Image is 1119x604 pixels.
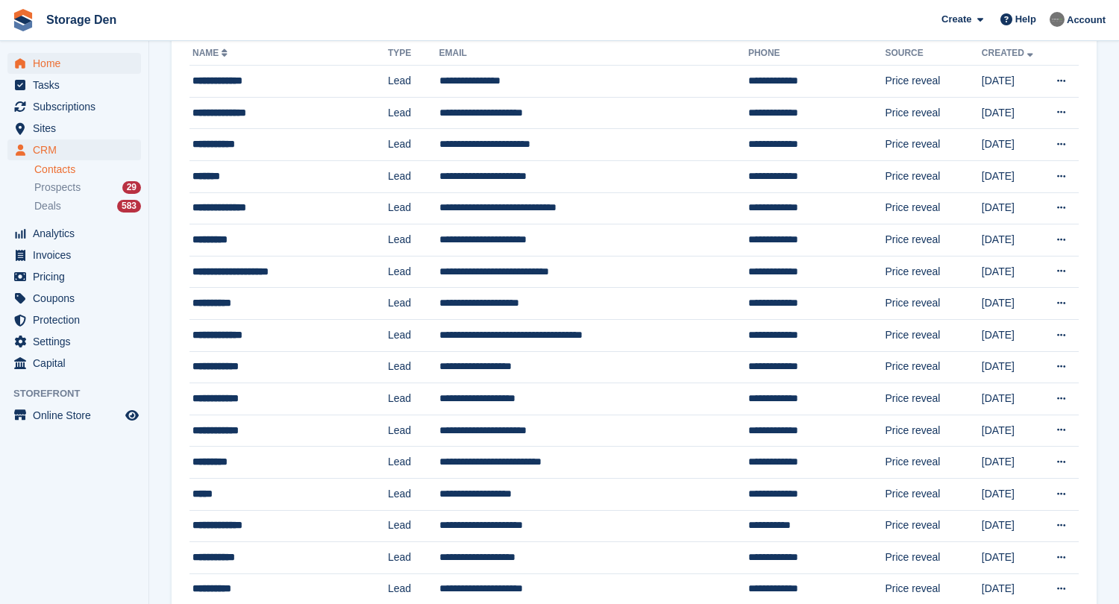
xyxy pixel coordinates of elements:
[388,383,439,415] td: Lead
[885,192,981,224] td: Price reveal
[982,542,1044,574] td: [DATE]
[982,510,1044,542] td: [DATE]
[33,96,122,117] span: Subscriptions
[388,160,439,192] td: Lead
[982,66,1044,98] td: [DATE]
[885,542,981,574] td: Price reveal
[34,163,141,177] a: Contacts
[941,12,971,27] span: Create
[7,309,141,330] a: menu
[33,353,122,374] span: Capital
[885,447,981,479] td: Price reveal
[885,415,981,447] td: Price reveal
[33,139,122,160] span: CRM
[388,542,439,574] td: Lead
[982,447,1044,479] td: [DATE]
[40,7,122,32] a: Storage Den
[388,415,439,447] td: Lead
[885,256,981,288] td: Price reveal
[33,309,122,330] span: Protection
[7,118,141,139] a: menu
[885,97,981,129] td: Price reveal
[7,53,141,74] a: menu
[388,129,439,161] td: Lead
[33,75,122,95] span: Tasks
[439,42,748,66] th: Email
[34,180,141,195] a: Prospects 29
[388,351,439,383] td: Lead
[748,42,886,66] th: Phone
[33,223,122,244] span: Analytics
[885,288,981,320] td: Price reveal
[7,223,141,244] a: menu
[982,383,1044,415] td: [DATE]
[885,224,981,257] td: Price reveal
[388,447,439,479] td: Lead
[982,319,1044,351] td: [DATE]
[7,405,141,426] a: menu
[122,181,141,194] div: 29
[388,478,439,510] td: Lead
[388,42,439,66] th: Type
[1067,13,1106,28] span: Account
[34,180,81,195] span: Prospects
[7,96,141,117] a: menu
[982,351,1044,383] td: [DATE]
[1015,12,1036,27] span: Help
[885,319,981,351] td: Price reveal
[33,331,122,352] span: Settings
[388,288,439,320] td: Lead
[982,224,1044,257] td: [DATE]
[982,129,1044,161] td: [DATE]
[885,383,981,415] td: Price reveal
[7,245,141,265] a: menu
[7,331,141,352] a: menu
[33,118,122,139] span: Sites
[885,129,981,161] td: Price reveal
[7,353,141,374] a: menu
[12,9,34,31] img: stora-icon-8386f47178a22dfd0bd8f6a31ec36ba5ce8667c1dd55bd0f319d3a0aa187defe.svg
[982,97,1044,129] td: [DATE]
[982,160,1044,192] td: [DATE]
[123,406,141,424] a: Preview store
[1050,12,1065,27] img: Brian Barbour
[33,53,122,74] span: Home
[34,198,141,214] a: Deals 583
[34,199,61,213] span: Deals
[885,42,981,66] th: Source
[885,160,981,192] td: Price reveal
[885,351,981,383] td: Price reveal
[885,478,981,510] td: Price reveal
[33,245,122,265] span: Invoices
[117,200,141,213] div: 583
[982,288,1044,320] td: [DATE]
[388,319,439,351] td: Lead
[388,256,439,288] td: Lead
[388,510,439,542] td: Lead
[33,405,122,426] span: Online Store
[388,97,439,129] td: Lead
[885,510,981,542] td: Price reveal
[33,288,122,309] span: Coupons
[982,48,1036,58] a: Created
[33,266,122,287] span: Pricing
[982,478,1044,510] td: [DATE]
[13,386,148,401] span: Storefront
[982,415,1044,447] td: [DATE]
[388,192,439,224] td: Lead
[982,256,1044,288] td: [DATE]
[388,224,439,257] td: Lead
[192,48,231,58] a: Name
[7,139,141,160] a: menu
[7,288,141,309] a: menu
[7,75,141,95] a: menu
[388,66,439,98] td: Lead
[982,192,1044,224] td: [DATE]
[885,66,981,98] td: Price reveal
[7,266,141,287] a: menu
